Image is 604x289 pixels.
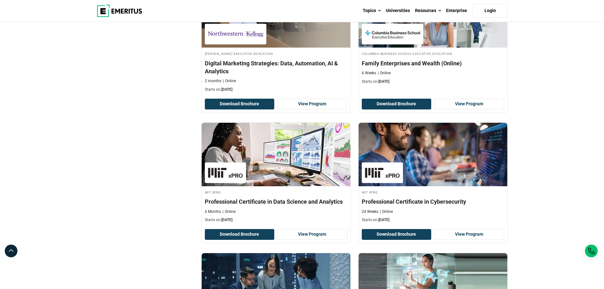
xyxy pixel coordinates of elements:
p: Starts on: [205,217,347,223]
span: [DATE] [221,218,232,222]
p: 6 Months [205,209,221,214]
a: View Program [277,99,347,109]
button: Download Brochure [362,229,432,240]
img: MIT xPRO [208,166,243,180]
h4: MIT xPRO [205,189,347,195]
h4: Professional Certificate in Cybersecurity [362,198,504,206]
h4: Digital Marketing Strategies: Data, Automation, AI & Analytics [205,59,347,75]
p: Online [223,209,236,214]
img: Professional Certificate in Cybersecurity | Online Cybersecurity Course [359,123,507,186]
p: Online [223,78,236,84]
img: Columbia Business School Executive Education [365,27,420,41]
h4: Family Enterprises and Wealth (Online) [362,59,504,67]
a: Login [473,4,508,17]
p: Starts on: [362,217,504,223]
button: Download Brochure [205,99,275,109]
span: [DATE] [378,218,389,222]
a: View Program [277,229,347,240]
h4: Professional Certificate in Data Science and Analytics [205,198,347,206]
p: 2 months [205,78,221,84]
img: Professional Certificate in Data Science and Analytics | Online Data Science and Analytics Course [202,123,350,186]
a: View Program [434,99,504,109]
img: MIT xPRO [365,166,400,180]
a: Cybersecurity Course by MIT xPRO - October 16, 2025 MIT xPRO MIT xPRO Professional Certificate in... [359,123,507,226]
p: 6 Weeks [362,70,376,76]
h4: Columbia Business School Executive Education [362,51,504,56]
a: Data Science and Analytics Course by MIT xPRO - October 16, 2025 MIT xPRO MIT xPRO Professional C... [202,123,350,226]
h4: [PERSON_NAME] Executive Education [205,51,347,56]
button: Download Brochure [362,99,432,109]
span: [DATE] [378,79,389,84]
span: [DATE] [221,87,232,92]
button: Download Brochure [205,229,275,240]
p: Starts on: [205,87,347,92]
p: Online [378,70,391,76]
h4: MIT xPRO [362,189,504,195]
p: Starts on: [362,79,504,84]
a: View Program [434,229,504,240]
p: Online [380,209,393,214]
img: Kellogg Executive Education [208,27,263,41]
p: 24 Weeks [362,209,378,214]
